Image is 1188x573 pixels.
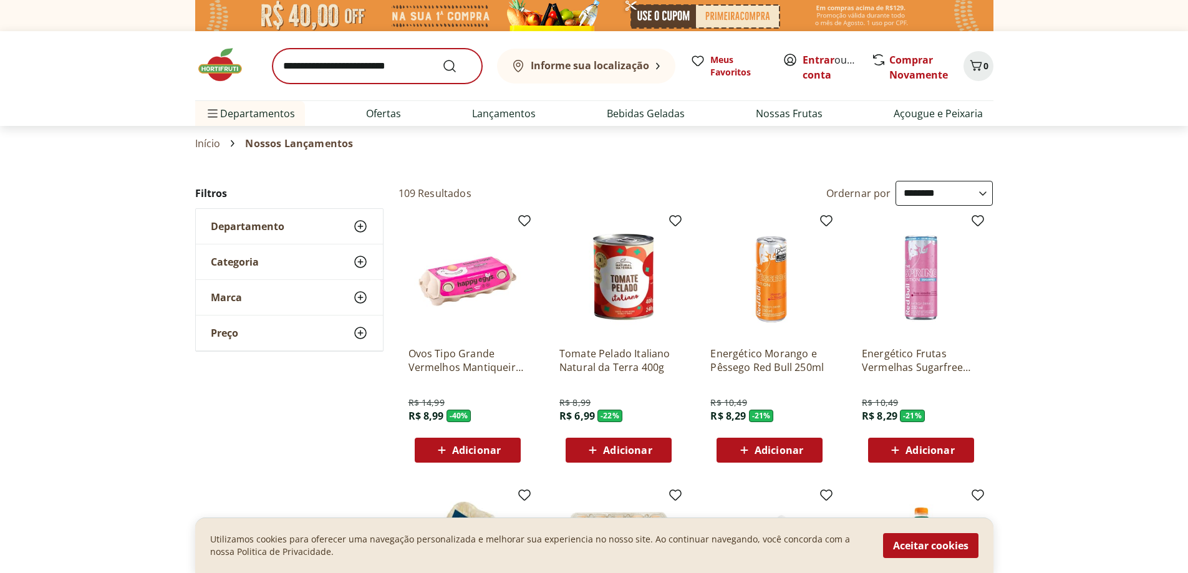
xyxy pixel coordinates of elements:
[607,106,685,121] a: Bebidas Geladas
[408,347,527,374] a: Ovos Tipo Grande Vermelhos Mantiqueira Happy Eggs 10 Unidades
[862,218,980,337] img: Energético Frutas Vermelhas Sugarfree Red Bull 250ml
[366,106,401,121] a: Ofertas
[472,106,536,121] a: Lançamentos
[710,54,768,79] span: Meus Favoritos
[196,244,383,279] button: Categoria
[195,181,384,206] h2: Filtros
[205,99,220,128] button: Menu
[756,106,823,121] a: Nossas Frutas
[408,409,444,423] span: R$ 8,99
[559,397,591,409] span: R$ 8,99
[710,218,829,337] img: Energético Morango e Pêssego Red Bull 250ml
[883,533,978,558] button: Aceitar cookies
[862,409,897,423] span: R$ 8,29
[273,49,482,84] input: search
[210,533,868,558] p: Utilizamos cookies para oferecer uma navegação personalizada e melhorar sua experiencia no nosso ...
[597,410,622,422] span: - 22 %
[862,347,980,374] a: Energético Frutas Vermelhas Sugarfree Red Bull 250ml
[803,52,858,82] span: ou
[862,397,898,409] span: R$ 10,49
[803,53,871,82] a: Criar conta
[408,397,445,409] span: R$ 14,99
[211,256,259,268] span: Categoria
[196,209,383,244] button: Departamento
[452,445,501,455] span: Adicionar
[447,410,471,422] span: - 40 %
[710,397,746,409] span: R$ 10,49
[868,438,974,463] button: Adicionar
[442,59,472,74] button: Submit Search
[205,99,295,128] span: Departamentos
[755,445,803,455] span: Adicionar
[196,315,383,350] button: Preço
[559,409,595,423] span: R$ 6,99
[559,218,678,337] img: Tomate Pelado Italiano Natural da Terra 400g
[211,327,238,339] span: Preço
[566,438,672,463] button: Adicionar
[826,186,891,200] label: Ordernar por
[531,59,649,72] b: Informe sua localização
[195,46,258,84] img: Hortifruti
[905,445,954,455] span: Adicionar
[245,138,353,149] span: Nossos Lançamentos
[196,280,383,315] button: Marca
[415,438,521,463] button: Adicionar
[398,186,471,200] h2: 109 Resultados
[710,409,746,423] span: R$ 8,29
[717,438,823,463] button: Adicionar
[211,220,284,233] span: Departamento
[195,138,221,149] a: Início
[211,291,242,304] span: Marca
[889,53,948,82] a: Comprar Novamente
[497,49,675,84] button: Informe sua localização
[983,60,988,72] span: 0
[900,410,925,422] span: - 21 %
[894,106,983,121] a: Açougue e Peixaria
[690,54,768,79] a: Meus Favoritos
[603,445,652,455] span: Adicionar
[803,53,834,67] a: Entrar
[710,347,829,374] a: Energético Morango e Pêssego Red Bull 250ml
[963,51,993,81] button: Carrinho
[749,410,774,422] span: - 21 %
[408,218,527,337] img: Ovos Tipo Grande Vermelhos Mantiqueira Happy Eggs 10 Unidades
[559,347,678,374] a: Tomate Pelado Italiano Natural da Terra 400g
